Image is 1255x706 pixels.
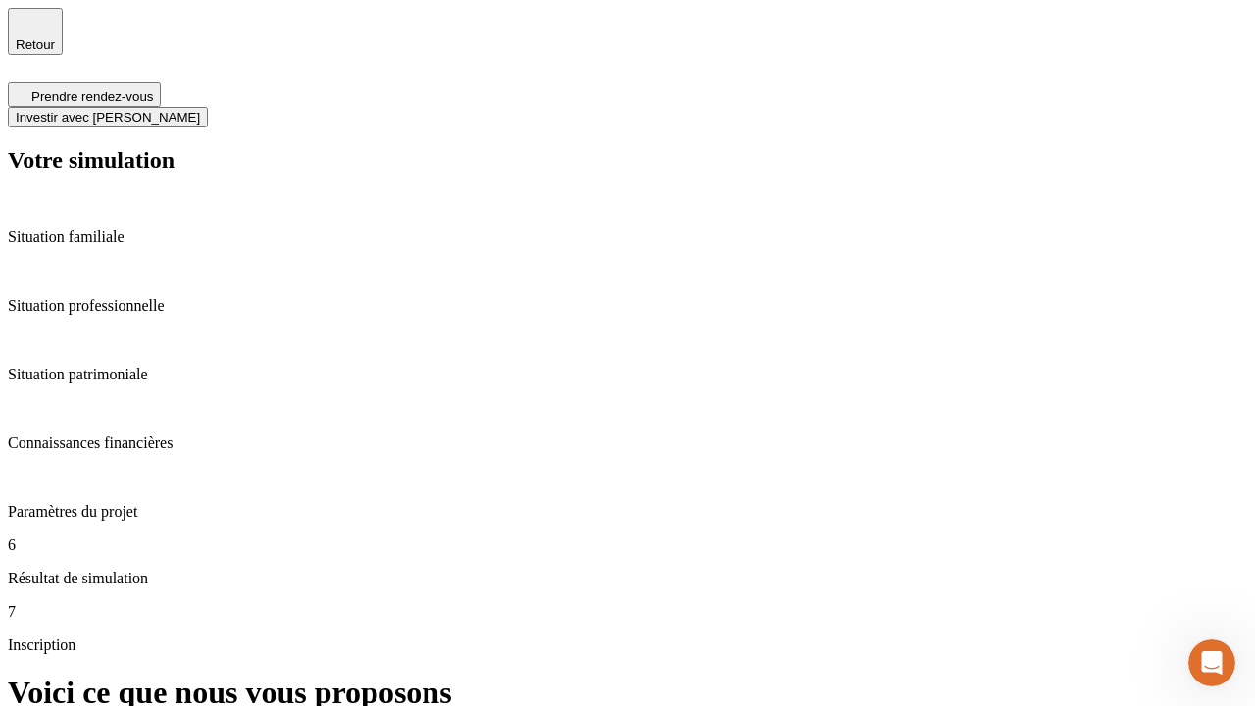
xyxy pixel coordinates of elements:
[8,366,1247,383] p: Situation patrimoniale
[8,503,1247,521] p: Paramètres du projet
[8,228,1247,246] p: Situation familiale
[8,8,63,55] button: Retour
[16,37,55,52] span: Retour
[8,82,161,107] button: Prendre rendez-vous
[16,110,200,125] span: Investir avec [PERSON_NAME]
[8,147,1247,174] h2: Votre simulation
[8,297,1247,315] p: Situation professionnelle
[1188,639,1235,686] iframe: Intercom live chat
[8,434,1247,452] p: Connaissances financières
[8,536,1247,554] p: 6
[8,570,1247,587] p: Résultat de simulation
[8,107,208,127] button: Investir avec [PERSON_NAME]
[8,636,1247,654] p: Inscription
[31,89,153,104] span: Prendre rendez-vous
[8,603,1247,621] p: 7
